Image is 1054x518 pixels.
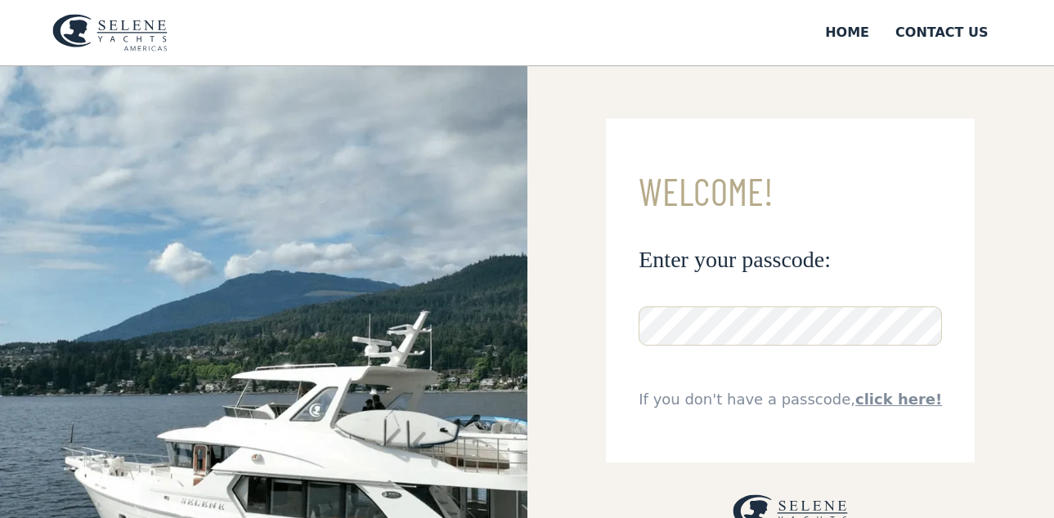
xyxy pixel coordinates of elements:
[855,391,942,408] a: click here!
[606,118,975,462] form: Email Form
[639,171,942,212] h3: Welcome!
[895,23,989,42] div: Contact US
[825,23,869,42] div: Home
[52,14,168,51] img: logo
[639,245,942,274] h3: Enter your passcode:
[639,388,942,410] div: If you don't have a passcode,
